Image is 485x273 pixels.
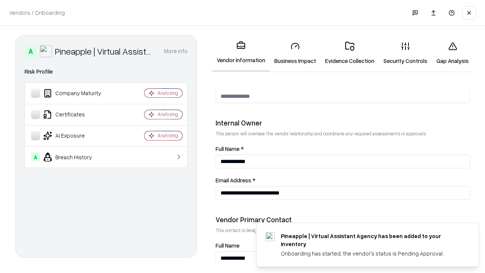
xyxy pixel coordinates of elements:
div: AI Exposure [31,131,122,140]
p: This person will oversee the vendor relationship and coordinate any required assessments or appro... [216,130,470,137]
div: Analyzing [158,90,178,96]
label: Full Name [216,243,470,248]
div: Breach History [31,152,122,162]
div: A [31,152,40,162]
div: Pineapple | Virtual Assistant Agency has been added to your inventory [281,232,460,248]
img: Pineapple | Virtual Assistant Agency [40,45,52,57]
label: Full Name * [216,146,470,152]
div: Certificates [31,110,122,119]
div: Onboarding has started, the vendor's status is Pending Approval. [281,249,460,257]
div: Company Maturity [31,89,122,98]
img: trypineapple.com [266,232,275,241]
a: Gap Analysis [432,36,473,71]
a: Evidence Collection [321,36,379,71]
a: Business Impact [270,36,321,71]
div: A [25,45,37,57]
div: Analyzing [158,111,178,118]
div: Risk Profile [25,67,188,76]
button: More info [164,44,188,58]
a: Vendor Information [212,35,270,72]
div: Analyzing [158,132,178,139]
p: Vendors / Onboarding [9,9,65,17]
div: Internal Owner [216,118,470,127]
div: Pineapple | Virtual Assistant Agency [55,45,155,57]
label: Email Address * [216,177,470,183]
div: Vendor Primary Contact [216,215,470,224]
a: Security Controls [379,36,432,71]
p: This contact is designated to receive the assessment request from Shift [216,227,470,234]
